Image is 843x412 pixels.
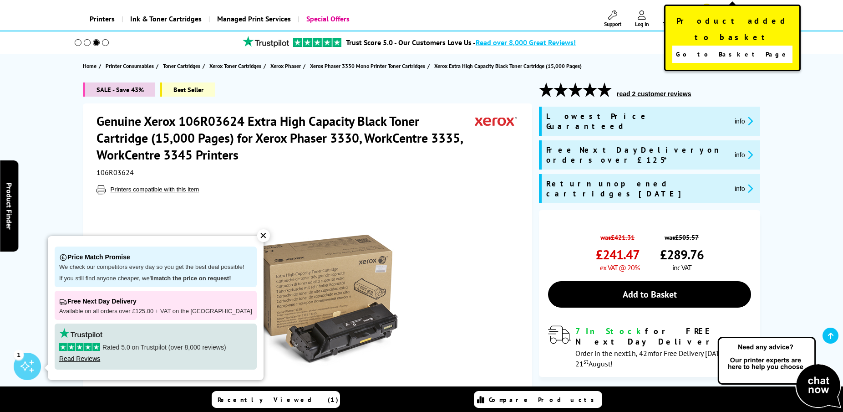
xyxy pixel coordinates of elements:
[732,183,756,194] button: promo-description
[59,328,102,339] img: trustpilot rating
[208,7,298,31] a: Managed Print Services
[611,233,635,242] strike: £421.31
[664,5,801,71] div: Product added to basket
[310,61,427,71] a: Xerox Phaser 3330 Mono Printer Toner Cartridges
[59,343,100,351] img: stars-5.svg
[628,349,653,358] span: 1h, 42m
[660,246,704,263] span: £289.76
[59,275,252,283] p: If you still find anyone cheaper, we'll
[604,21,621,27] span: Support
[675,233,699,242] strike: £505.57
[310,61,425,71] span: Xerox Phaser 3330 Mono Printer Toner Cartridges
[59,308,252,315] p: Available on all orders over £125.00 + VAT on the [GEOGRAPHIC_DATA]
[59,295,252,308] p: Free Next Day Delivery
[716,335,843,410] img: Open Live Chat window
[676,48,789,61] span: Go to Basket Page
[635,21,649,27] span: Log In
[5,183,14,230] span: Product Finder
[575,326,751,347] div: for FREE Next Day Delivery
[604,10,621,27] a: Support
[476,38,576,47] span: Read over 8,000 Great Reviews!
[106,61,156,71] a: Printer Consumables
[239,36,293,47] img: trustpilot rating
[575,326,645,336] span: 7 In Stock
[163,61,203,71] a: Toner Cartridges
[474,391,602,408] a: Compare Products
[663,10,689,27] a: Track Order
[59,343,252,351] p: Rated 5.0 on Trustpilot (over 8,000 reviews)
[298,7,356,31] a: Special Offers
[83,61,96,71] span: Home
[475,113,517,129] img: Xerox
[293,38,341,47] img: trustpilot rating
[672,263,691,272] span: inc VAT
[732,149,756,160] button: promo-description
[701,4,712,15] span: 1
[14,350,24,360] div: 1
[596,246,640,263] span: £241.47
[160,82,215,97] span: Best Seller
[732,116,756,126] button: promo-description
[59,251,252,263] p: Price Match Promise
[209,61,261,71] span: Xerox Toner Cartridges
[218,396,339,404] span: Recently Viewed (1)
[106,61,154,71] span: Printer Consumables
[96,168,134,177] span: 106R03624
[546,145,727,165] span: Free Next Day Delivery on orders over £125*
[83,82,155,97] span: SALE - Save 43%
[584,357,589,366] sup: st
[163,61,200,71] span: Toner Cartridges
[108,185,202,193] button: Printers compatible with this item
[546,179,727,199] span: Return unopened cartridges [DATE]
[209,61,264,71] a: Xerox Toner Cartridges
[59,355,100,362] a: Read Reviews
[270,61,303,71] a: Xerox Phaser
[546,111,727,131] span: Lowest Price Guaranteed
[346,38,576,47] a: Trust Score 5.0 - Our Customers Love Us -Read over 8,000 Great Reviews!
[434,62,582,69] span: Xerox Extra High Capacity Black Toner Cartridge (15,000 Pages)
[130,7,202,31] span: Ink & Toner Cartridges
[489,396,599,404] span: Compare Products
[672,46,792,63] a: Go to Basket Page
[83,61,99,71] a: Home
[96,113,476,163] h1: Genuine Xerox 106R03624 Extra High Capacity Black Toner Cartridge (15,000 Pages) for Xerox Phaser...
[153,275,231,282] strong: match the price on request!
[83,7,122,31] a: Printers
[548,326,751,368] div: modal_delivery
[596,228,640,242] span: was
[212,391,340,408] a: Recently Viewed (1)
[122,7,208,31] a: Ink & Toner Cartridges
[600,263,640,272] span: ex VAT @ 20%
[660,228,704,242] span: was
[270,61,301,71] span: Xerox Phaser
[257,229,270,242] div: ✕
[635,10,649,27] a: Log In
[59,263,252,271] p: We check our competitors every day so you get the best deal possible!
[614,90,694,98] button: read 2 customer reviews
[548,281,751,308] a: Add to Basket
[575,349,726,368] span: Order in the next for Free Delivery [DATE] 21 August!
[219,212,398,391] img: Xerox 106R03624 Extra High Capacity Black Toner Cartridge (15,000 Pages)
